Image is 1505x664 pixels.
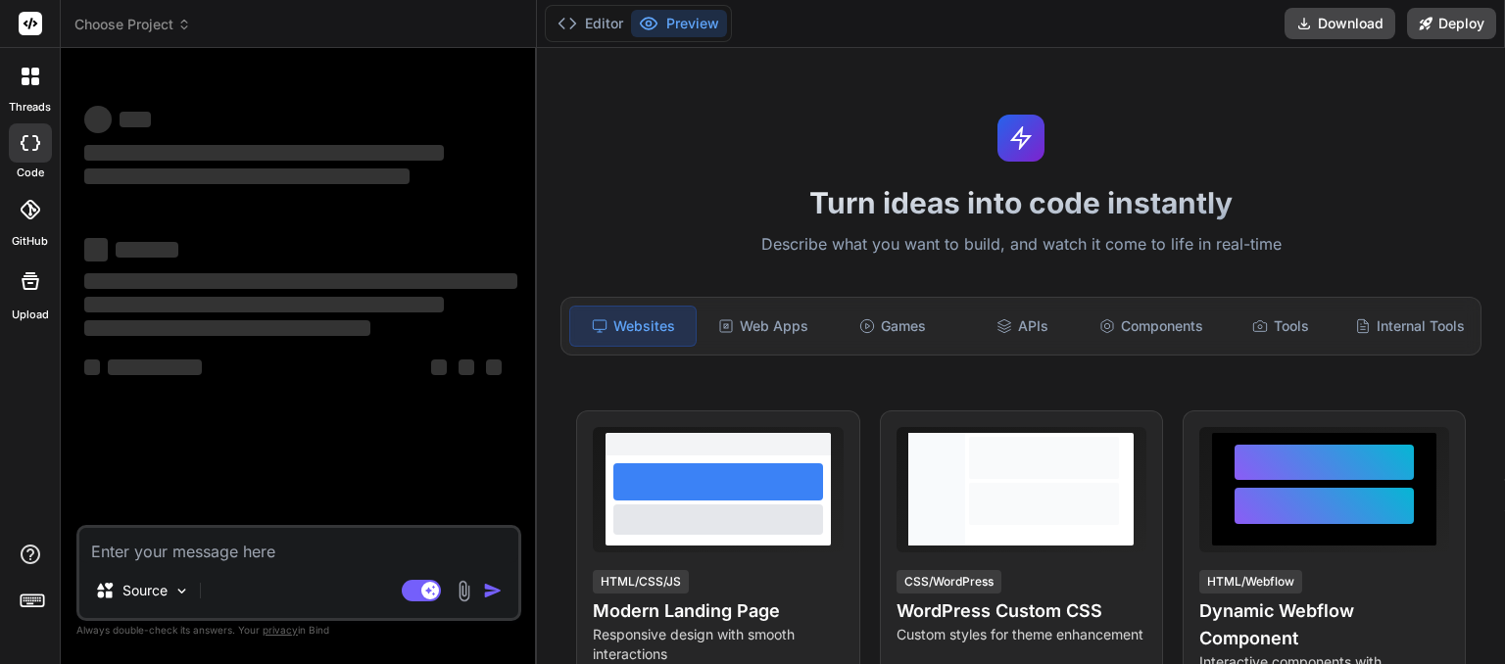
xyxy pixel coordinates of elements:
span: ‌ [459,359,474,375]
button: Download [1285,8,1395,39]
span: ‌ [84,168,410,184]
h4: Dynamic Webflow Component [1199,597,1449,652]
p: Responsive design with smooth interactions [593,625,843,664]
div: Tools [1218,306,1343,347]
div: Games [830,306,955,347]
span: ‌ [120,112,151,127]
div: Components [1089,306,1214,347]
span: ‌ [108,359,202,375]
label: code [17,165,44,181]
span: Choose Project [74,15,191,34]
p: Always double-check its answers. Your in Bind [76,621,521,640]
div: Internal Tools [1347,306,1473,347]
div: HTML/Webflow [1199,570,1302,593]
span: ‌ [84,359,100,375]
span: ‌ [84,106,112,133]
span: ‌ [486,359,502,375]
img: attachment [453,580,475,602]
span: ‌ [84,238,108,261]
div: APIs [959,306,1085,347]
span: ‌ [84,273,517,289]
span: privacy [263,624,298,636]
span: ‌ [84,297,444,312]
div: CSS/WordPress [897,570,1001,593]
p: Describe what you want to build, and watch it come to life in real-time [549,232,1493,258]
span: ‌ [84,145,444,161]
button: Deploy [1407,8,1496,39]
h4: WordPress Custom CSS [897,597,1146,625]
div: Web Apps [701,306,826,347]
h1: Turn ideas into code instantly [549,185,1493,220]
label: Upload [12,307,49,323]
p: Custom styles for theme enhancement [897,625,1146,644]
img: icon [483,581,503,600]
button: Editor [550,10,631,37]
span: ‌ [431,359,447,375]
span: ‌ [116,242,178,258]
label: threads [9,99,51,116]
button: Preview [631,10,727,37]
div: Websites [569,306,697,347]
h4: Modern Landing Page [593,597,843,625]
label: GitHub [12,233,48,250]
div: HTML/CSS/JS [593,570,689,593]
img: Pick Models [173,583,190,599]
span: ‌ [84,320,370,336]
p: Source [122,581,168,600]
